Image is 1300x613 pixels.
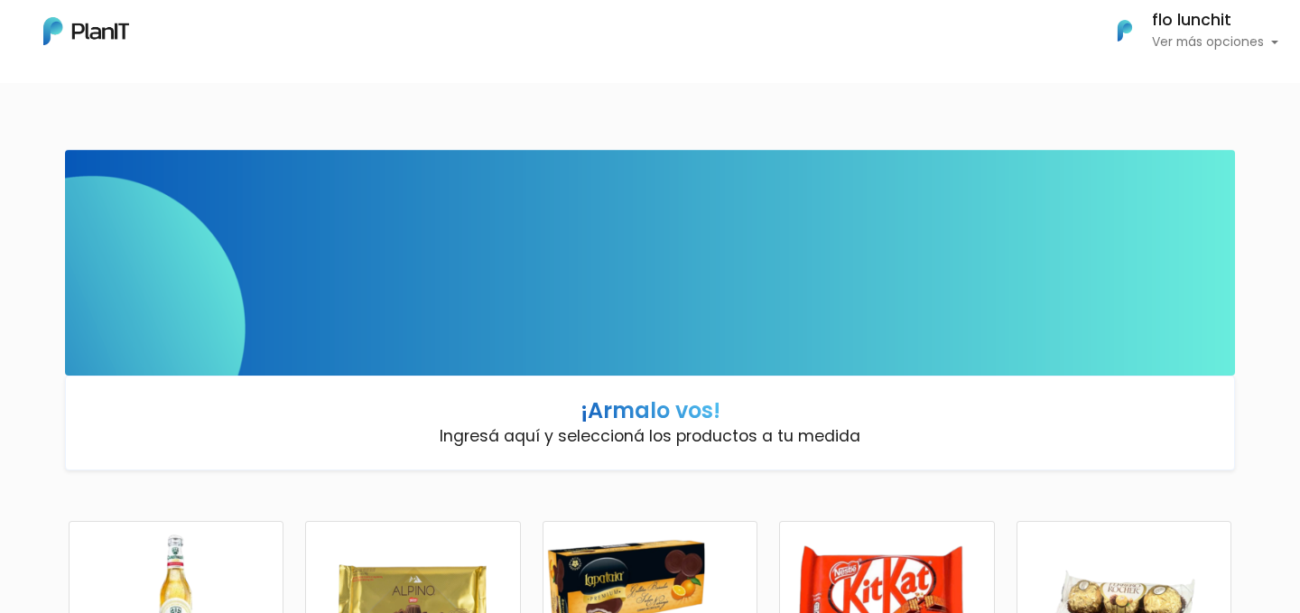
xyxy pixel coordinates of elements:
a: ¡Armalo vos! Ingresá aquí y seleccioná los productos a tu medida [65,376,1235,470]
img: PlanIt Logo [1105,11,1145,51]
p: Ingresá aquí y seleccioná los productos a tu medida [440,424,860,448]
h4: ¡Armalo vos! [580,398,720,424]
h6: flo lunchit [1152,13,1278,29]
p: Ver más opciones [1152,36,1278,49]
button: PlanIt Logo flo lunchit Ver más opciones [1094,7,1278,54]
img: PlanIt Logo [43,17,129,45]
